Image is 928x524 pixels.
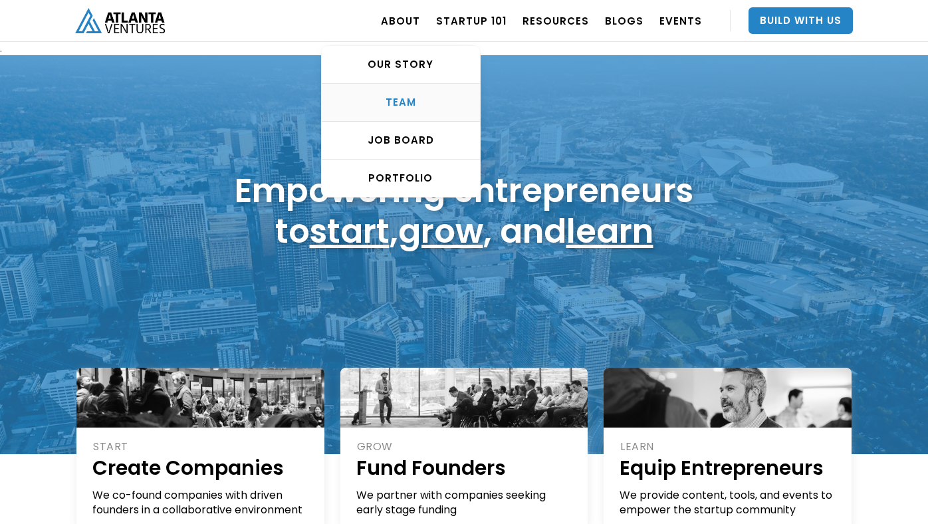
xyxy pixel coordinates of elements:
[436,2,507,39] a: Startup 101
[235,170,693,251] h1: Empowering entrepreneurs to , , and
[357,440,574,454] div: GROW
[310,207,390,255] a: start
[322,122,480,160] a: Job Board
[322,160,480,197] a: PORTFOLIO
[322,96,480,109] div: TEAM
[605,2,643,39] a: BLOGS
[620,440,837,454] div: LEARN
[398,207,483,255] a: grow
[322,46,480,84] a: OUR STORY
[381,2,420,39] a: ABOUT
[322,58,480,71] div: OUR STORY
[659,2,702,39] a: EVENTS
[620,488,837,517] div: We provide content, tools, and events to empower the startup community
[322,84,480,122] a: TEAM
[356,488,574,517] div: We partner with companies seeking early stage funding
[322,172,480,185] div: PORTFOLIO
[620,454,837,481] h1: Equip Entrepreneurs
[356,454,574,481] h1: Fund Founders
[522,2,589,39] a: RESOURCES
[93,440,310,454] div: START
[92,488,310,517] div: We co-found companies with driven founders in a collaborative environment
[566,207,653,255] a: learn
[749,7,853,34] a: Build With Us
[92,454,310,481] h1: Create Companies
[322,134,480,147] div: Job Board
